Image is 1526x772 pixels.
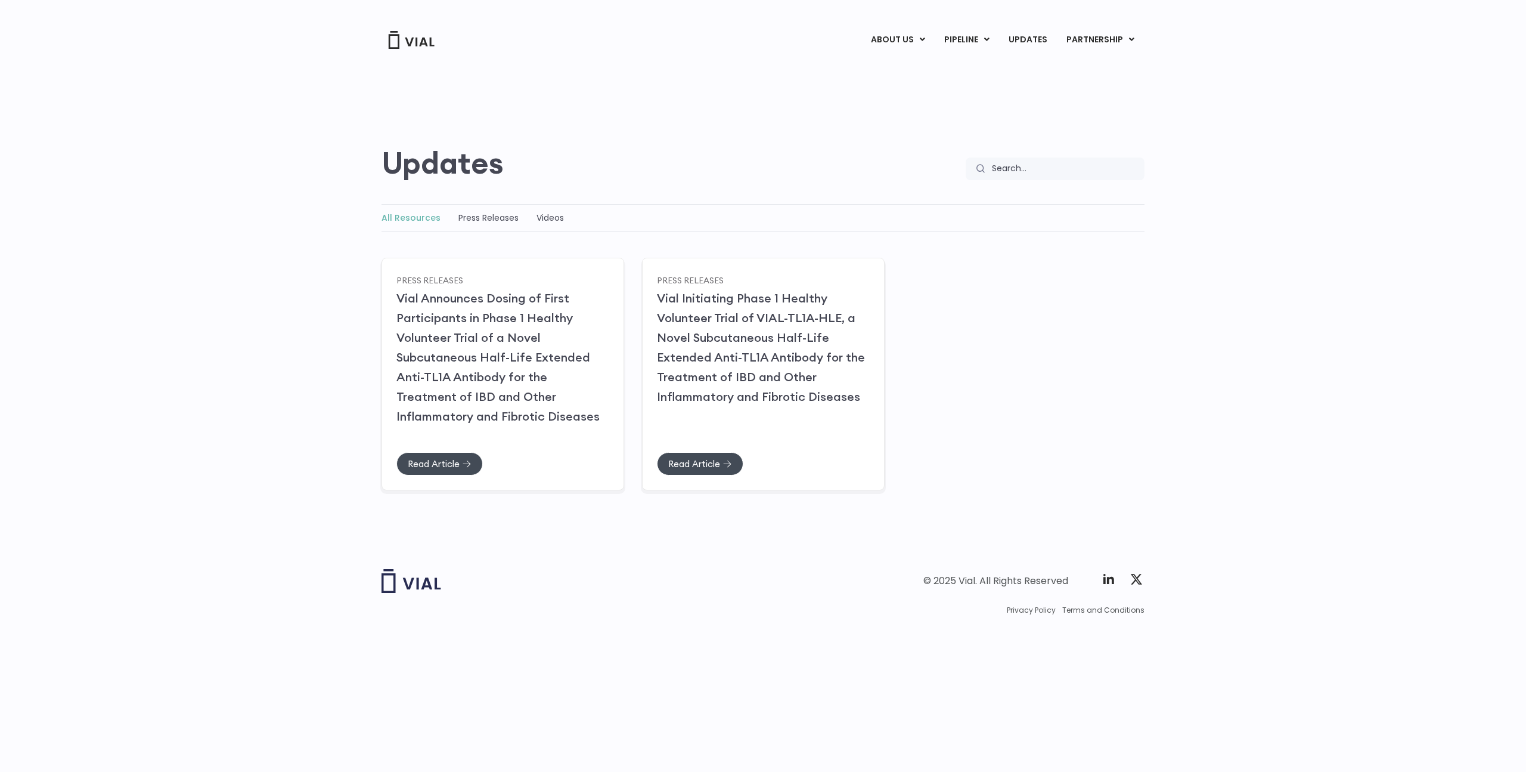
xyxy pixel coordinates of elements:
[1007,605,1056,616] a: Privacy Policy
[668,459,720,468] span: Read Article
[1062,605,1144,616] a: Terms and Conditions
[861,30,934,50] a: ABOUT USMenu Toggle
[1057,30,1144,50] a: PARTNERSHIPMenu Toggle
[657,452,743,475] a: Read Article
[923,575,1068,588] div: © 2025 Vial. All Rights Reserved
[381,212,441,224] a: All Resources
[999,30,1056,50] a: UPDATES
[984,158,1144,180] input: Search...
[396,274,463,285] a: Press Releases
[408,459,460,468] span: Read Article
[396,291,600,424] a: Vial Announces Dosing of First Participants in Phase 1 Healthy Volunteer Trial of a Novel Subcuta...
[935,30,998,50] a: PIPELINEMenu Toggle
[458,212,519,224] a: Press Releases
[381,146,504,180] h2: Updates
[657,274,724,285] a: Press Releases
[657,291,865,404] a: Vial Initiating Phase 1 Healthy Volunteer Trial of VIAL-TL1A-HLE, a Novel Subcutaneous Half-Life ...
[387,31,435,49] img: Vial Logo
[381,569,441,593] img: Vial logo wih "Vial" spelled out
[396,452,483,475] a: Read Article
[536,212,564,224] a: Videos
